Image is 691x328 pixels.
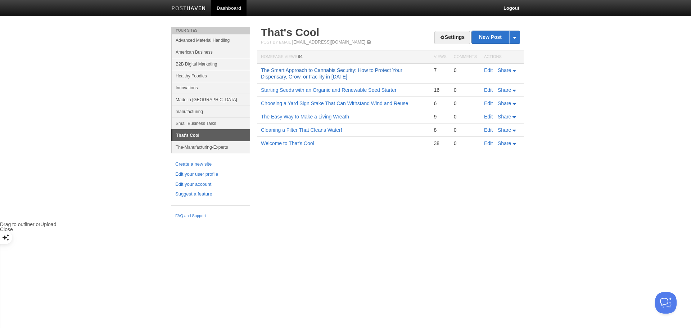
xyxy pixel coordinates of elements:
th: Homepage Views [257,50,430,64]
a: The Smart Approach to Cannabis Security: How to Protect Your Dispensary, Grow, or Facility in [DATE] [261,67,402,80]
span: Post by Email [261,40,291,44]
span: 84 [298,54,302,59]
a: [EMAIL_ADDRESS][DOMAIN_NAME] [292,40,365,45]
div: 9 [434,113,446,120]
div: 0 [454,100,477,107]
a: The-Manufacturing-Experts [172,141,250,153]
a: Settings [434,31,470,44]
div: 0 [454,140,477,147]
a: Innovations [172,82,250,94]
span: Share [498,87,511,93]
a: Edit [484,100,493,106]
a: B2B Digital Marketing [172,58,250,70]
a: Cleaning a Filter That Cleans Water! [261,127,342,133]
a: That's Cool [261,26,319,38]
div: 0 [454,113,477,120]
span: Share [498,114,511,120]
div: 0 [454,87,477,93]
a: Edit [484,127,493,133]
th: Views [430,50,450,64]
a: Edit [484,87,493,93]
a: American Business [172,46,250,58]
div: 38 [434,140,446,147]
a: Made in [GEOGRAPHIC_DATA] [172,94,250,105]
a: Edit your user profile [175,171,246,178]
th: Actions [480,50,524,64]
span: Share [498,140,511,146]
li: Your Sites [171,27,250,34]
a: Welcome to That's Cool [261,140,314,146]
a: Edit [484,140,493,146]
span: Share [498,67,511,73]
div: 16 [434,87,446,93]
a: Edit [484,114,493,120]
a: The Easy Way to Make a Living Wreath [261,114,349,120]
a: That's Cool [172,130,250,141]
a: Create a new site [175,161,246,168]
span: Upload [40,221,56,227]
iframe: Help Scout Beacon - Open [655,292,677,314]
img: Posthaven-bar [172,6,206,12]
a: Healthy Foodies [172,70,250,82]
span: Share [498,127,511,133]
a: Starting Seeds with an Organic and Renewable Seed Starter [261,87,397,93]
a: Edit your account [175,181,246,188]
div: 8 [434,127,446,133]
a: Advanced Material Handling [172,34,250,46]
a: Choosing a Yard Sign Stake That Can Withstand Wind and Reuse [261,100,408,106]
th: Comments [450,50,480,64]
span: Share [498,100,511,106]
a: manufacturing [172,105,250,117]
div: 0 [454,127,477,133]
a: Suggest a feature [175,190,246,198]
div: 6 [434,100,446,107]
a: New Post [472,31,520,44]
a: Small Business Talks [172,117,250,129]
a: Edit [484,67,493,73]
div: 0 [454,67,477,73]
div: 7 [434,67,446,73]
a: FAQ and Support [175,213,246,219]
